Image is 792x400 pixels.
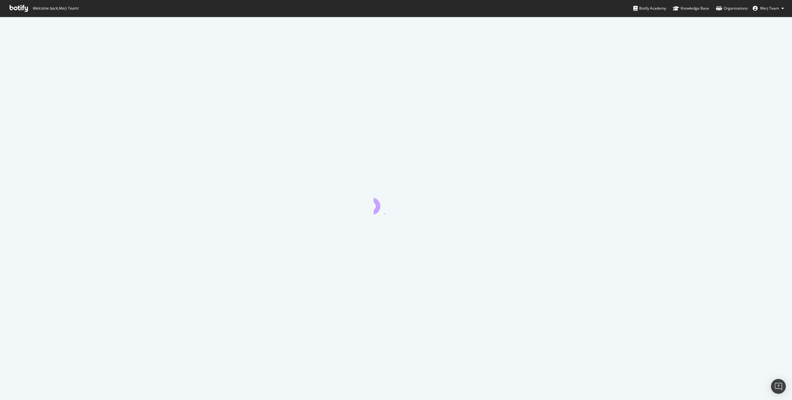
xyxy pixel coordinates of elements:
[673,5,709,11] div: Knowledge Base
[771,379,786,394] div: Open Intercom Messenger
[32,6,78,11] span: Welcome back, Merj Team !
[633,5,666,11] div: Botify Academy
[716,5,748,11] div: Organizations
[760,6,779,11] span: Merj Team
[748,3,789,13] button: Merj Team
[374,192,418,215] div: animation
